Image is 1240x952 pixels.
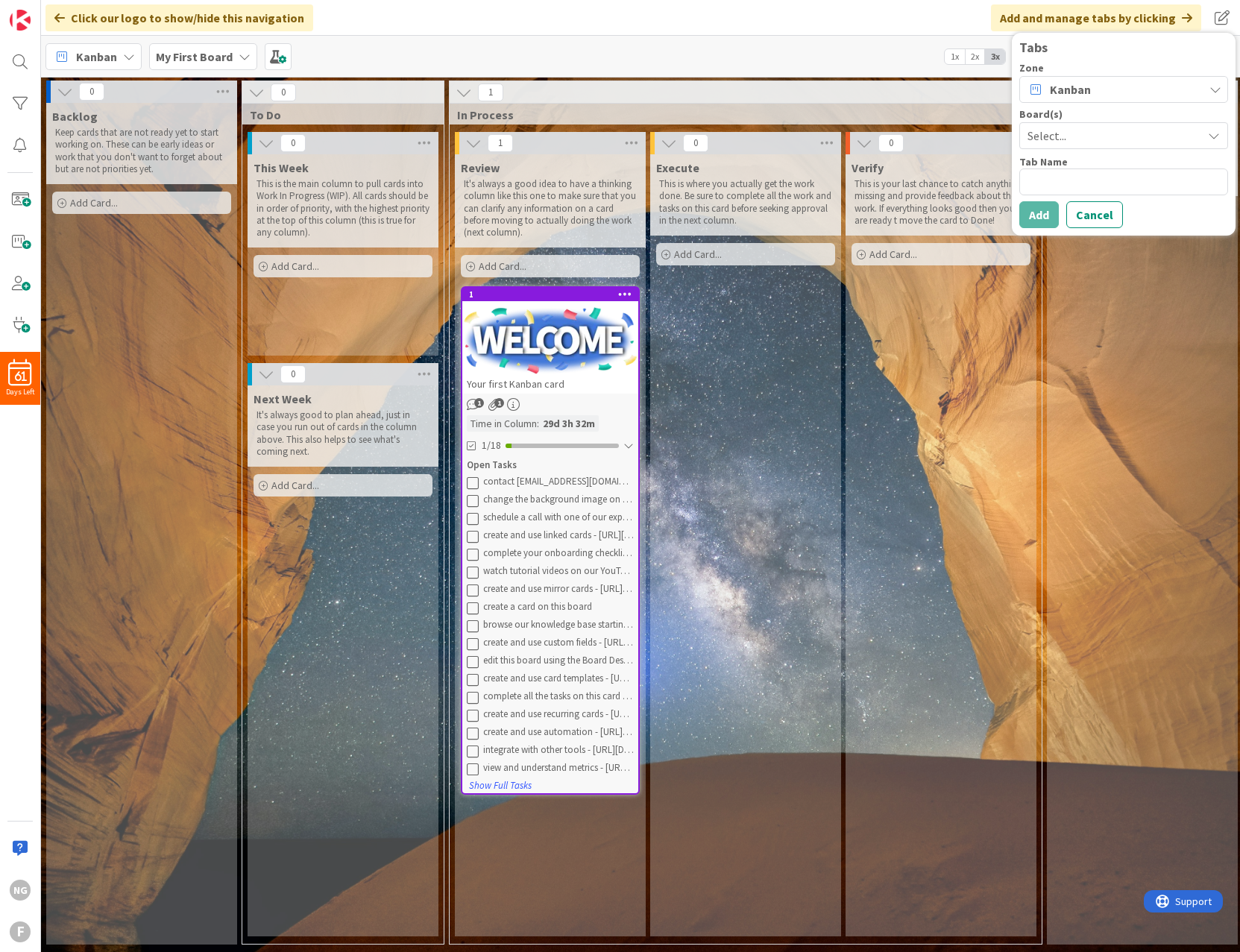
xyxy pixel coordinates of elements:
span: Add Card... [271,479,319,492]
span: 1 [478,83,503,101]
div: complete your onboarding checklist to learn how to: Add Board - [URL][DOMAIN_NAME] Card - [URL][D... [483,547,634,559]
span: Add Card... [674,248,722,261]
button: Show Full Tasks [468,778,532,794]
span: Kanban [1050,81,1091,98]
div: Click our logo to show/hide this navigation [45,4,313,31]
button: Cancel [1066,201,1123,228]
span: Select... [1027,125,1195,146]
span: Add Card... [70,196,118,209]
div: F [10,921,31,942]
span: 1 [474,398,484,408]
span: In Process [457,107,1023,122]
div: change the background image on a board - [URL][DOMAIN_NAME] [483,494,634,505]
div: view and understand metrics - [URL][DOMAIN_NAME] [483,762,634,774]
span: 1/18 [482,438,501,453]
span: Add Card... [479,259,526,273]
span: 0 [878,134,904,152]
label: Tab Name [1019,155,1068,168]
span: 1 [494,398,504,408]
span: 3x [985,49,1005,64]
span: 0 [280,365,306,383]
span: Kanban [76,48,117,66]
div: watch tutorial videos on our YouTube channel at [URL][DOMAIN_NAME] [483,565,634,577]
div: 1Your first Kanban card [462,288,638,394]
div: browse our knowledge base starting with this post about How to use Kanban Zone and the ones below... [483,619,634,631]
button: Add [1019,201,1059,228]
div: 1 [462,288,638,301]
div: complete all the tasks on this card and move it to the Done column (get ready to celebrate with a... [483,690,634,702]
div: 1 [469,289,638,300]
div: create a card on this board [483,601,634,613]
span: 0 [280,134,306,152]
span: Review [461,160,500,175]
span: Zone [1019,63,1044,73]
span: To Do [250,107,425,122]
span: Board(s) [1019,109,1063,119]
div: create and use linked cards - [URL][DOMAIN_NAME] [483,529,634,541]
b: My First Board [156,49,233,64]
img: Visit kanbanzone.com [10,10,31,31]
span: Support [31,2,68,20]
div: Add and manage tabs by clicking [991,4,1201,31]
div: create and use card templates - [URL][DOMAIN_NAME] [483,672,634,684]
p: This is your last chance to catch anything missing and provide feedback about the work. If everyt... [855,178,1027,227]
span: Next Week [254,391,312,406]
div: 29d 3h 32m [539,415,599,432]
span: 0 [683,134,708,152]
span: 1x [945,49,965,64]
p: This is where you actually get the work done. Be sure to complete all the work and tasks on this ... [659,178,832,227]
div: NG [10,880,31,901]
div: integrate with other tools - [URL][DOMAIN_NAME] [483,744,634,756]
span: Backlog [52,109,98,124]
span: 0 [271,83,296,101]
span: Verify [852,160,884,175]
span: 0 [79,83,104,101]
div: create and use mirror cards - [URL][DOMAIN_NAME] [483,583,634,595]
div: Time in Column [467,415,537,432]
span: 1 [488,134,513,152]
div: create and use automation - [URL][DOMAIN_NAME] [483,726,634,738]
div: create and use recurring cards - [URL][DOMAIN_NAME] [483,708,634,720]
div: schedule a call with one of our experts to design your ideal solution - we would ❤️ to speak with... [483,511,634,523]
p: It's always good to plan ahead, just in case you run out of cards in the column above. This also ... [257,409,429,458]
span: : [537,415,539,432]
span: This Week [254,160,309,175]
span: 2x [965,49,985,64]
span: Execute [656,160,699,175]
p: This is the main column to pull cards into Work In Progress (WIP). All cards should be in order o... [257,178,429,239]
p: Keep cards that are not ready yet to start working on. These can be early ideas or work that you ... [55,127,228,175]
span: 61 [14,371,27,382]
div: edit this board using the Board Designer to modify columns and update the explicit agreements sho... [483,655,634,666]
span: Add Card... [869,248,917,261]
div: contact [EMAIL_ADDRESS][DOMAIN_NAME] to say Hi👋 or ask for help [483,476,634,488]
span: Add Card... [271,259,319,273]
p: It's always a good idea to have a thinking column like this one to make sure that you can clarify... [464,178,637,239]
div: Your first Kanban card [462,374,638,394]
div: Open Tasks [467,458,634,473]
div: Tabs [1019,40,1228,55]
div: create and use custom fields - [URL][DOMAIN_NAME] [483,637,634,649]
